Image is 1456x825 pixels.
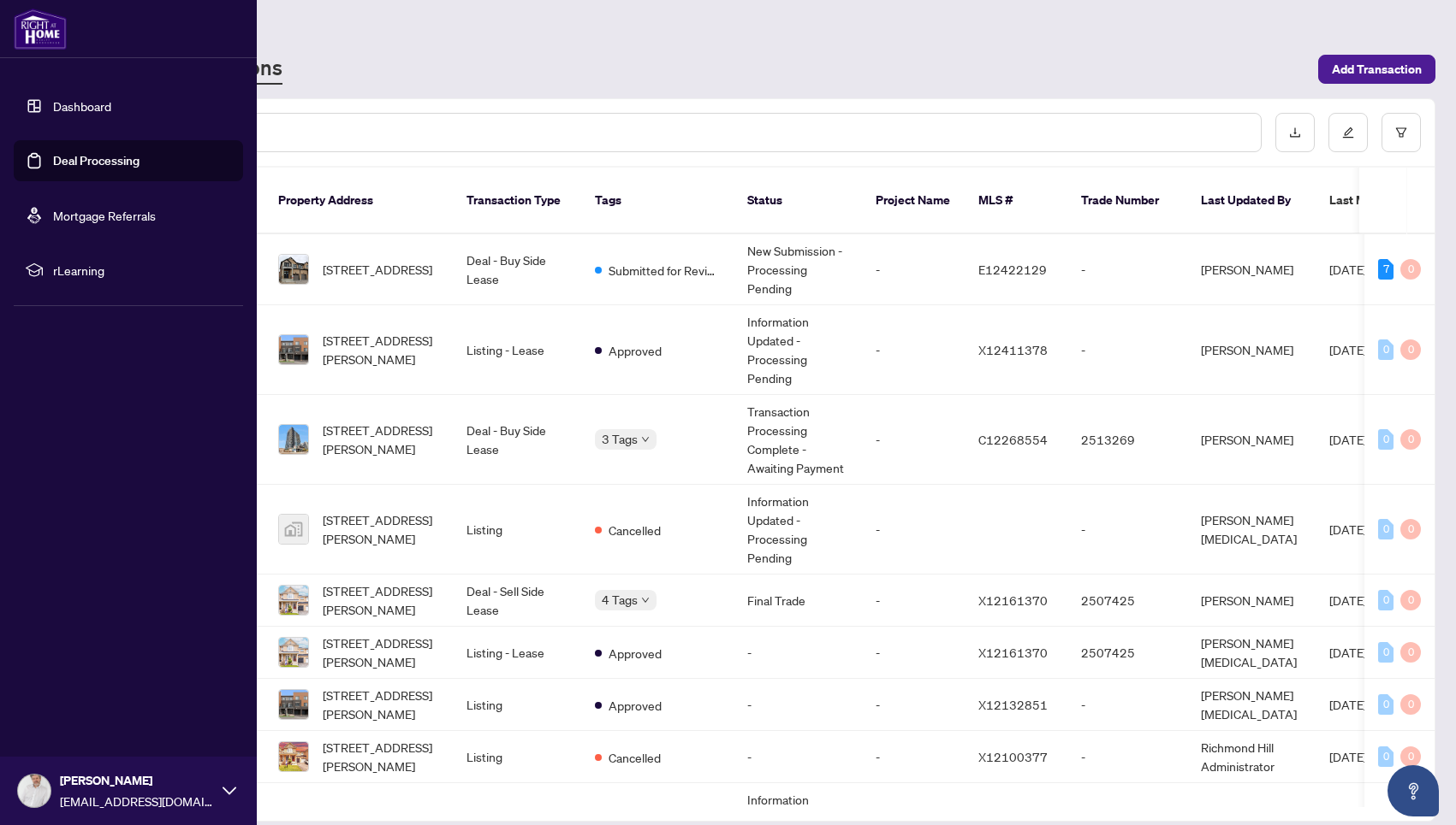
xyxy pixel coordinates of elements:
[978,592,1048,608] span: X12161370
[1067,575,1187,627] td: 2507425
[609,521,661,539] span: Cancelled
[1329,191,1434,209] span: Last Modified Date
[862,395,965,485] td: -
[1329,645,1367,660] span: [DATE]
[1067,168,1187,234] th: Trade Number
[978,262,1047,277] span: E12422129
[1400,746,1421,767] div: 0
[453,627,581,679] td: Listing - Lease
[1400,590,1421,610] div: 0
[978,342,1048,357] span: X12411378
[279,690,308,719] img: thumbnail-img
[1378,339,1394,360] div: 0
[1378,642,1394,663] div: 0
[1332,56,1422,83] span: Add Transaction
[978,749,1048,764] span: X12100377
[264,168,453,234] th: Property Address
[1400,339,1421,360] div: 0
[734,731,862,783] td: -
[862,168,965,234] th: Project Name
[1067,485,1187,575] td: -
[1187,395,1316,485] td: [PERSON_NAME]
[602,590,638,610] span: 4 Tags
[978,645,1048,660] span: X12161370
[1395,127,1407,138] span: filter
[734,395,862,485] td: Transaction Processing Complete - Awaiting Payment
[609,696,662,715] span: Approved
[323,686,439,723] span: [STREET_ADDRESS][PERSON_NAME]
[862,305,965,395] td: -
[602,429,638,449] span: 3 Tags
[323,581,439,619] span: [STREET_ADDRESS][PERSON_NAME]
[1329,432,1367,447] span: [DATE]
[279,586,308,615] img: thumbnail-img
[1187,627,1316,679] td: [PERSON_NAME][MEDICAL_DATA]
[18,775,51,807] img: Profile Icon
[60,771,214,790] span: [PERSON_NAME]
[1187,234,1316,305] td: [PERSON_NAME]
[279,638,308,667] img: thumbnail-img
[1329,522,1367,537] span: [DATE]
[1388,765,1439,816] button: Open asap
[609,644,662,663] span: Approved
[1067,627,1187,679] td: 2507425
[609,261,720,280] span: Submitted for Review
[1329,262,1367,277] span: [DATE]
[862,731,965,783] td: -
[279,335,308,364] img: thumbnail-img
[53,208,156,223] a: Mortgage Referrals
[279,742,308,771] img: thumbnail-img
[862,575,965,627] td: -
[1289,127,1301,138] span: download
[453,679,581,731] td: Listing
[1400,694,1421,715] div: 0
[1187,485,1316,575] td: [PERSON_NAME][MEDICAL_DATA]
[53,261,231,280] span: rLearning
[279,425,308,454] img: thumbnail-img
[1329,592,1367,608] span: [DATE]
[53,98,111,114] a: Dashboard
[1318,55,1435,84] button: Add Transaction
[1187,305,1316,395] td: [PERSON_NAME]
[862,679,965,731] td: -
[1275,113,1315,152] button: download
[1400,259,1421,280] div: 0
[1400,429,1421,450] div: 0
[734,627,862,679] td: -
[965,168,1067,234] th: MLS #
[323,510,439,548] span: [STREET_ADDRESS][PERSON_NAME]
[1342,127,1354,138] span: edit
[862,485,965,575] td: -
[734,168,862,234] th: Status
[14,9,67,50] img: logo
[1187,731,1316,783] td: Richmond Hill Administrator
[1400,519,1421,539] div: 0
[453,234,581,305] td: Deal - Buy Side Lease
[453,731,581,783] td: Listing
[1187,575,1316,627] td: [PERSON_NAME]
[609,341,662,360] span: Approved
[1378,259,1394,280] div: 7
[453,168,581,234] th: Transaction Type
[453,395,581,485] td: Deal - Buy Side Lease
[1378,590,1394,610] div: 0
[641,435,650,444] span: down
[1378,429,1394,450] div: 0
[641,596,650,604] span: down
[453,305,581,395] td: Listing - Lease
[1378,746,1394,767] div: 0
[279,255,308,284] img: thumbnail-img
[453,485,581,575] td: Listing
[609,748,661,767] span: Cancelled
[862,234,965,305] td: -
[279,515,308,544] img: thumbnail-img
[1400,642,1421,663] div: 0
[60,792,214,810] span: [EMAIL_ADDRESS][DOMAIN_NAME]
[323,738,439,775] span: [STREET_ADDRESS][PERSON_NAME]
[1329,749,1367,764] span: [DATE]
[53,153,140,168] a: Deal Processing
[734,234,862,305] td: New Submission - Processing Pending
[734,485,862,575] td: Information Updated - Processing Pending
[323,421,439,458] span: [STREET_ADDRESS][PERSON_NAME]
[323,633,439,671] span: [STREET_ADDRESS][PERSON_NAME]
